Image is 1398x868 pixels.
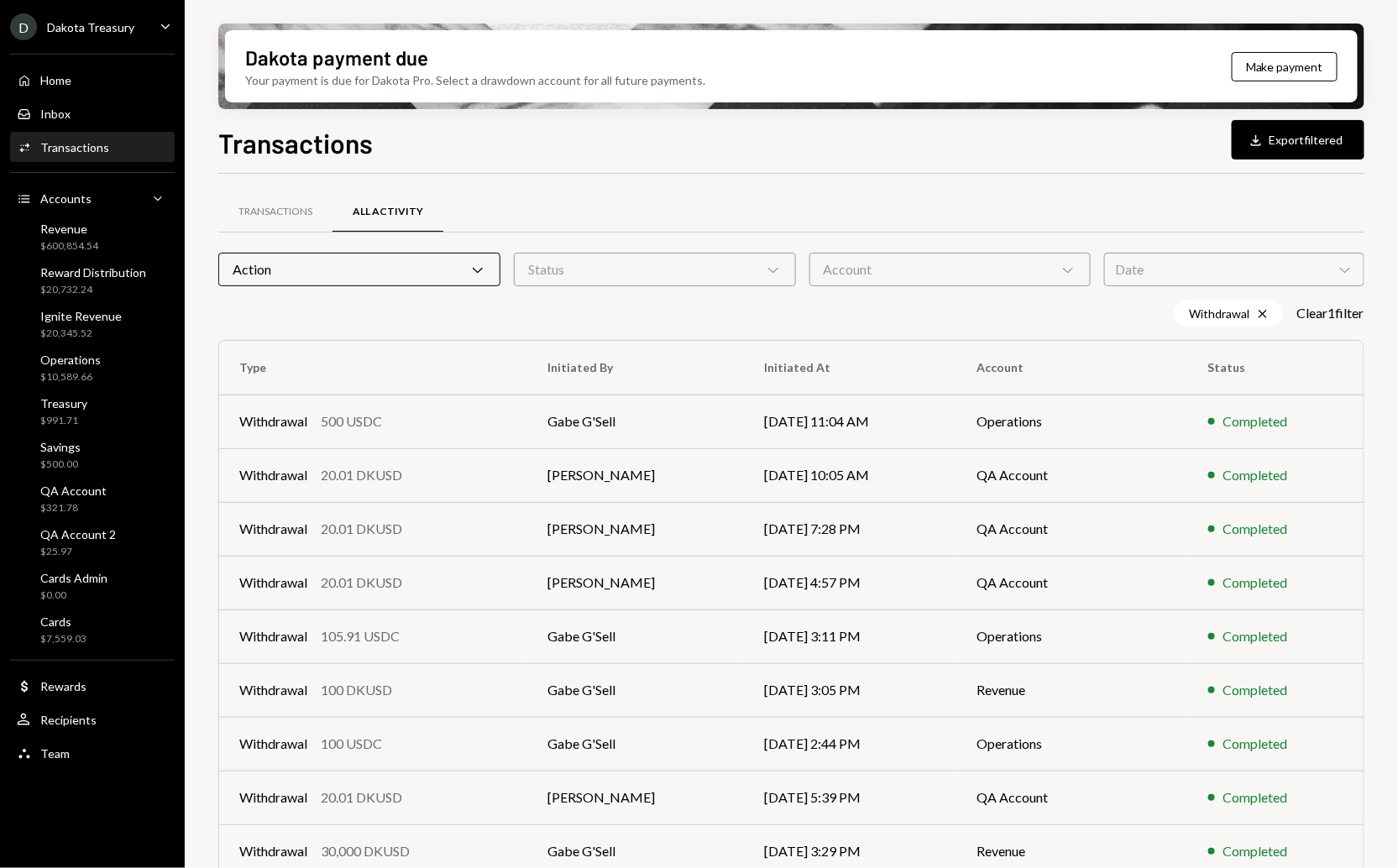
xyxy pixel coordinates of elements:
div: 20.01 DKUSD [321,519,402,539]
button: Make payment [1232,52,1338,81]
div: Ignite Revenue [40,309,122,323]
a: Cards$7,559.03 [10,609,175,650]
div: Action [218,253,500,286]
td: QA Account [956,771,1187,824]
a: Team [10,738,175,768]
div: All Activity [353,205,423,219]
div: Withdrawal [239,573,307,593]
div: Transactions [40,140,109,154]
div: Status [514,253,796,286]
div: Date [1104,253,1364,286]
td: [PERSON_NAME] [527,771,744,824]
div: $991.71 [40,414,87,428]
div: $7,559.03 [40,632,86,646]
div: Completed [1223,787,1288,808]
div: Your payment is due for Dakota Pro. Select a drawdown account for all future payments. [245,71,705,89]
div: Withdrawal [239,519,307,539]
div: 20.01 DKUSD [321,465,402,485]
a: Rewards [10,671,175,701]
div: QA Account 2 [40,527,116,541]
div: Withdrawal [239,626,307,646]
td: Operations [956,395,1187,448]
button: Clear1filter [1297,305,1364,322]
td: [PERSON_NAME] [527,556,744,609]
div: Account [809,253,1092,286]
td: Gabe G'Sell [527,717,744,771]
td: QA Account [956,448,1187,502]
div: Completed [1223,841,1288,861]
td: Gabe G'Sell [527,663,744,717]
div: Completed [1223,519,1288,539]
td: [PERSON_NAME] [527,502,744,556]
a: QA Account 2$25.97 [10,522,175,562]
td: [DATE] 3:05 PM [744,663,956,717]
th: Initiated By [527,341,744,395]
div: Transactions [238,205,312,219]
div: $0.00 [40,588,107,603]
th: Initiated At [744,341,956,395]
div: $20,345.52 [40,327,122,341]
a: Cards Admin$0.00 [10,566,175,606]
button: Exportfiltered [1232,120,1364,159]
div: Withdrawal [239,841,307,861]
td: [PERSON_NAME] [527,448,744,502]
div: Treasury [40,396,87,410]
div: Withdrawal [239,787,307,808]
div: D [10,13,37,40]
div: Team [40,746,70,761]
div: 105.91 USDC [321,626,400,646]
div: Withdrawal [239,465,307,485]
td: Gabe G'Sell [527,609,744,663]
td: [DATE] 4:57 PM [744,556,956,609]
div: Accounts [40,191,92,206]
a: Revenue$600,854.54 [10,217,175,257]
td: QA Account [956,556,1187,609]
a: Savings$500.00 [10,435,175,475]
div: Cards [40,614,86,629]
div: 20.01 DKUSD [321,573,402,593]
td: QA Account [956,502,1187,556]
div: $321.78 [40,501,107,515]
h1: Transactions [218,126,373,159]
div: Dakota payment due [245,44,428,71]
a: Accounts [10,183,175,213]
td: [DATE] 7:28 PM [744,502,956,556]
a: Transactions [218,191,332,233]
div: Withdrawal [239,734,307,754]
div: Home [40,73,71,87]
div: Withdrawal [1175,300,1284,327]
div: Completed [1223,626,1288,646]
td: Operations [956,609,1187,663]
td: Gabe G'Sell [527,395,744,448]
th: Account [956,341,1187,395]
div: 30,000 DKUSD [321,841,410,861]
td: [DATE] 3:11 PM [744,609,956,663]
a: Reward Distribution$20,732.24 [10,260,175,301]
td: [DATE] 2:44 PM [744,717,956,771]
div: Withdrawal [239,411,307,431]
div: Rewards [40,679,86,693]
div: $500.00 [40,458,81,472]
div: Revenue [40,222,98,236]
a: Inbox [10,98,175,128]
div: Completed [1223,465,1288,485]
div: QA Account [40,484,107,498]
div: 100 USDC [321,734,382,754]
div: Operations [40,353,101,367]
div: Completed [1223,411,1288,431]
th: Status [1188,341,1364,395]
div: Inbox [40,107,71,121]
div: $10,589.66 [40,370,101,384]
div: Completed [1223,573,1288,593]
div: $600,854.54 [40,239,98,254]
div: Cards Admin [40,571,107,585]
a: Recipients [10,704,175,735]
td: Operations [956,717,1187,771]
div: $20,732.24 [40,283,146,297]
td: [DATE] 10:05 AM [744,448,956,502]
div: 500 USDC [321,411,382,431]
a: Operations$10,589.66 [10,348,175,388]
div: 100 DKUSD [321,680,392,700]
div: Completed [1223,680,1288,700]
a: All Activity [332,191,443,233]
